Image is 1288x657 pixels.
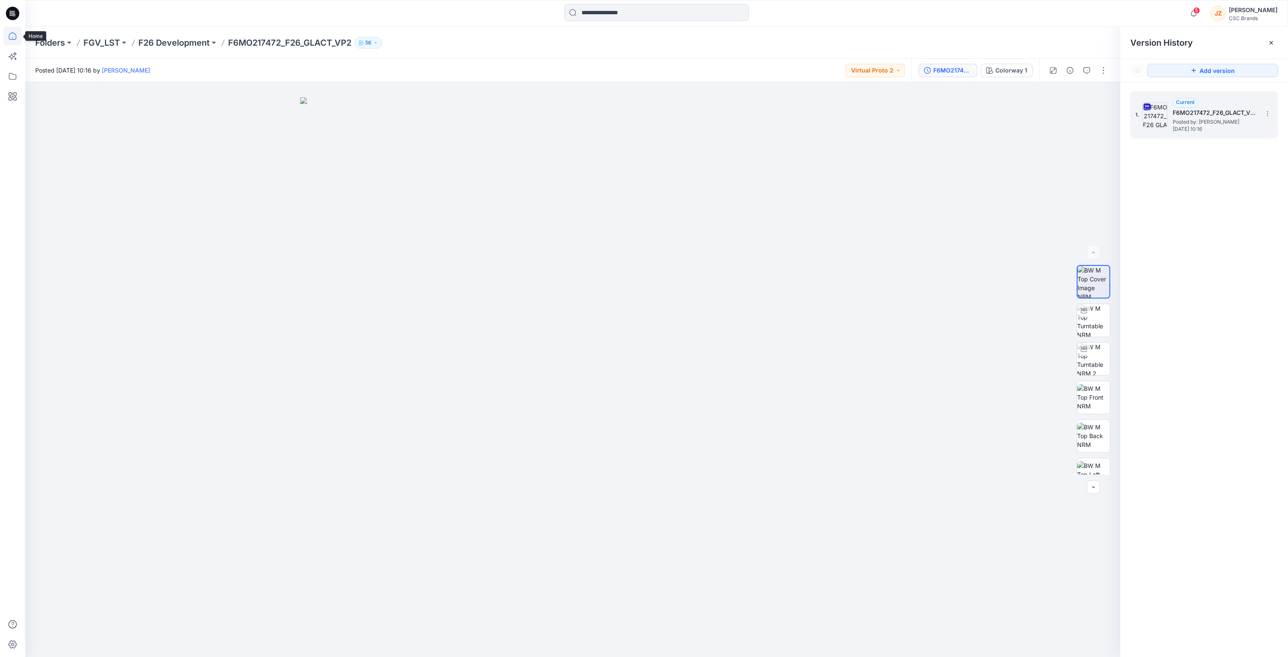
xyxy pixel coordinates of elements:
img: F6MO217472_F26_GLACT_VP2 [1143,102,1168,127]
span: Version History [1130,38,1193,48]
div: Colorway 1 [995,66,1027,75]
div: [PERSON_NAME] [1229,5,1278,15]
button: 56 [355,37,382,49]
img: BW M Top Turntable NRM [1077,304,1110,337]
a: F26 Development [138,37,210,49]
img: BW M Top Back NRM [1077,423,1110,449]
img: BW M Top Cover Image NRM [1078,266,1109,298]
span: Posted by: Joseph Zhang [1173,118,1257,126]
a: [PERSON_NAME] [102,67,150,74]
p: 56 [365,38,371,47]
a: Folders [35,37,65,49]
div: F6MO217472_F26_GLACT_VP2 [933,66,972,75]
button: Show Hidden Versions [1130,64,1144,77]
button: Close [1268,39,1275,46]
img: BW M Top Left NRM [1077,461,1110,488]
p: F6MO217472_F26_GLACT_VP2 [228,37,351,49]
span: 1. [1135,111,1139,119]
h5: F6MO217472_F26_GLACT_VP2 [1173,108,1257,118]
span: Posted [DATE] 10:16 by [35,66,150,75]
img: BW M Top Front NRM [1077,384,1110,410]
div: CSC Brands [1229,15,1278,21]
a: FGV_LST [83,37,120,49]
button: Add version [1147,64,1278,77]
span: [DATE] 10:16 [1173,126,1257,132]
button: Colorway 1 [981,64,1033,77]
img: BW M Top Turntable NRM 2 [1077,343,1110,375]
span: Current [1176,99,1195,105]
button: F6MO217472_F26_GLACT_VP2 [919,64,977,77]
span: 5 [1193,7,1200,14]
div: JZ [1210,6,1226,21]
button: Details [1063,64,1077,77]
